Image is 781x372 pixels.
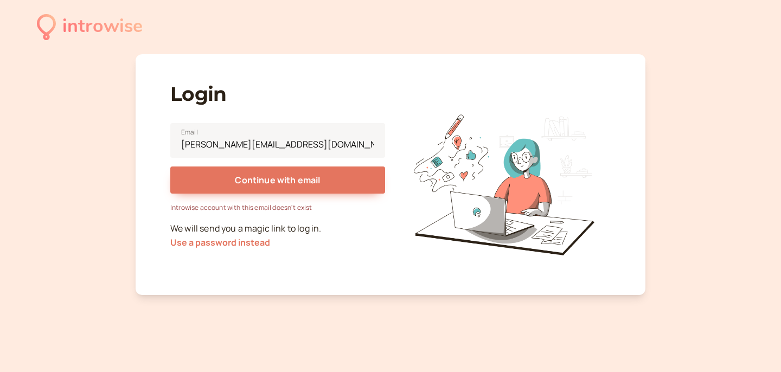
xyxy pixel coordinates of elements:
span: Continue with email [235,174,320,186]
p: We will send you a magic link to log in. [170,222,385,250]
h1: Login [170,82,385,106]
div: introwise [62,12,143,42]
button: Continue with email [170,166,385,194]
div: Introwise account with this email doesn't exist [170,202,385,213]
span: Email [181,127,198,138]
iframe: Chat Widget [727,320,781,372]
button: Use a password instead [170,238,270,247]
input: Email [170,123,385,158]
a: introwise [37,12,143,42]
